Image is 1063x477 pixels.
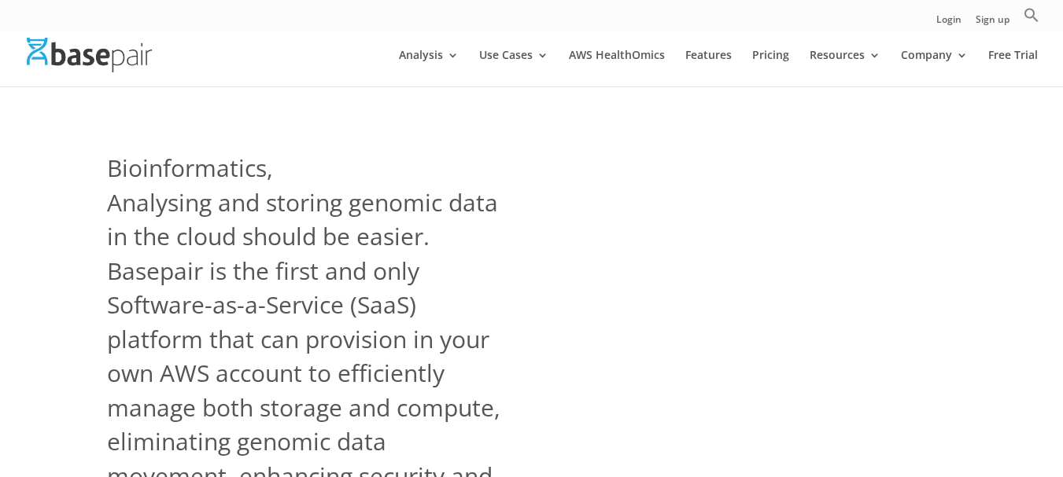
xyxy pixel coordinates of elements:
[399,50,459,86] a: Analysis
[479,50,548,86] a: Use Cases
[1024,7,1039,23] svg: Search
[901,50,968,86] a: Company
[569,50,665,86] a: AWS HealthOmics
[976,15,1009,31] a: Sign up
[936,15,961,31] a: Login
[752,50,789,86] a: Pricing
[685,50,732,86] a: Features
[988,50,1038,86] a: Free Trial
[1024,7,1039,31] a: Search Icon Link
[107,151,273,185] span: Bioinformatics,
[810,50,880,86] a: Resources
[27,38,152,72] img: Basepair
